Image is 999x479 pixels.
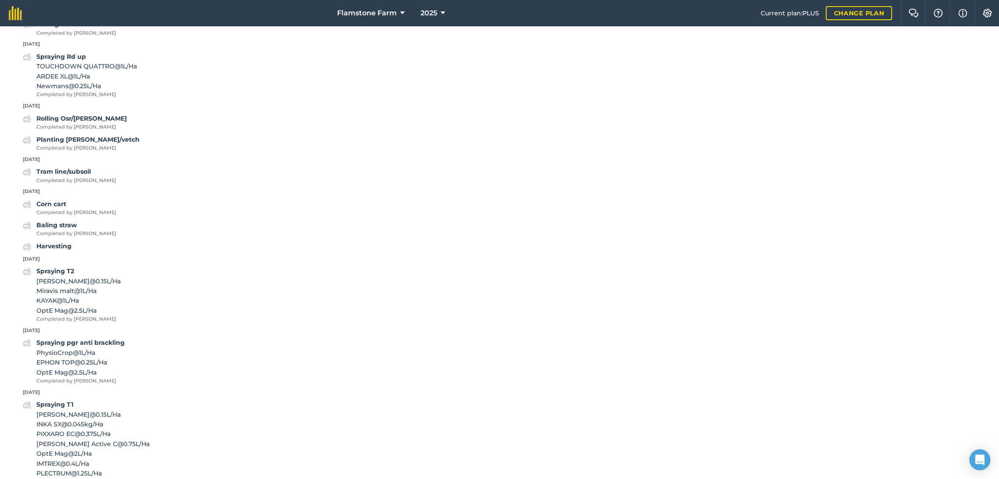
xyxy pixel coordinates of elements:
[23,338,125,385] a: Spraying pgr anti bracklingPhysioCrop@1L/HaEPHON TOP@0.25L/HaOptE Mag@2.5L/HaCompleted by [PERSON...
[23,135,31,145] img: svg+xml;base64,PD94bWwgdmVyc2lvbj0iMS4wIiBlbmNvZGluZz0idXRmLTgiPz4KPCEtLSBHZW5lcmF0b3I6IEFkb2JlIE...
[36,209,116,217] span: Completed by [PERSON_NAME]
[14,156,985,164] p: [DATE]
[36,315,121,323] span: Completed by [PERSON_NAME]
[36,242,72,250] strong: Harvesting
[826,6,892,20] a: Change plan
[36,306,121,315] span: OptE Mag @ 2.5 L / Ha
[23,338,31,348] img: svg+xml;base64,PD94bWwgdmVyc2lvbj0iMS4wIiBlbmNvZGluZz0idXRmLTgiPz4KPCEtLSBHZW5lcmF0b3I6IEFkb2JlIE...
[23,167,116,184] a: Tram line/subsoilCompleted by [PERSON_NAME]
[36,144,140,152] span: Completed by [PERSON_NAME]
[982,9,992,18] img: A cog icon
[36,123,127,131] span: Completed by [PERSON_NAME]
[36,296,121,305] span: KAYAK @ 1 L / Ha
[337,8,397,18] span: Flamstone Farm
[36,200,66,208] strong: Corn cart
[23,167,31,177] img: svg+xml;base64,PD94bWwgdmVyc2lvbj0iMS4wIiBlbmNvZGluZz0idXRmLTgiPz4KPCEtLSBHZW5lcmF0b3I6IEFkb2JlIE...
[36,81,137,91] span: Newmans @ 0.25 L / Ha
[23,52,137,99] a: Spraying Rd upTOUCHDOWN QUATTRO@1L/HaARDEE XL@1L/HaNewmans@0.25L/HaCompleted by [PERSON_NAME]
[36,400,73,408] strong: Spraying T1
[36,267,74,275] strong: Spraying T2
[23,220,31,231] img: svg+xml;base64,PD94bWwgdmVyc2lvbj0iMS4wIiBlbmNvZGluZz0idXRmLTgiPz4KPCEtLSBHZW5lcmF0b3I6IEFkb2JlIE...
[23,266,31,277] img: svg+xml;base64,PD94bWwgdmVyc2lvbj0iMS4wIiBlbmNvZGluZz0idXRmLTgiPz4KPCEtLSBHZW5lcmF0b3I6IEFkb2JlIE...
[36,29,116,37] span: Completed by [PERSON_NAME]
[908,9,919,18] img: Two speech bubbles overlapping with the left bubble in the forefront
[933,9,943,18] img: A question mark icon
[36,429,150,439] span: PIXXARO EC @ 0.375 L / Ha
[36,221,77,229] strong: Baling straw
[36,410,150,419] span: [PERSON_NAME] @ 0.15 L / Ha
[36,177,116,185] span: Completed by [PERSON_NAME]
[23,199,116,217] a: Corn cartCompleted by [PERSON_NAME]
[23,241,31,252] img: svg+xml;base64,PD94bWwgdmVyc2lvbj0iMS4wIiBlbmNvZGluZz0idXRmLTgiPz4KPCEtLSBHZW5lcmF0b3I6IEFkb2JlIE...
[23,220,116,238] a: Baling strawCompleted by [PERSON_NAME]
[760,8,819,18] span: Current plan : PLUS
[36,459,150,468] span: IMTREX @ 0.4 L / Ha
[23,135,140,152] a: Planting [PERSON_NAME]/vetchCompleted by [PERSON_NAME]
[36,136,140,143] strong: Planting [PERSON_NAME]/vetch
[36,286,121,296] span: Miravis malt @ 1 L / Ha
[9,6,22,20] img: fieldmargin Logo
[14,40,985,48] p: [DATE]
[23,19,116,37] a: Rolling OsrCompleted by [PERSON_NAME]
[958,8,967,18] img: svg+xml;base64,PHN2ZyB4bWxucz0iaHR0cDovL3d3dy53My5vcmcvMjAwMC9zdmciIHdpZHRoPSIxNyIgaGVpZ2h0PSIxNy...
[36,168,91,175] strong: Tram line/subsoil
[36,377,125,385] span: Completed by [PERSON_NAME]
[36,368,125,377] span: OptE Mag @ 2.5 L / Ha
[36,468,150,478] span: PLECTRUM @ 1.25 L / Ha
[36,71,137,81] span: ARDEE XL @ 1 L / Ha
[14,188,985,196] p: [DATE]
[36,276,121,286] span: [PERSON_NAME] @ 0.15 L / Ha
[420,8,437,18] span: 2025
[36,348,125,357] span: PhysioCrop @ 1 L / Ha
[36,230,116,238] span: Completed by [PERSON_NAME]
[36,53,86,61] strong: Spraying Rd up
[36,419,150,429] span: INKA SX @ 0.045 kg / Ha
[36,114,127,122] strong: Rolling Osr/[PERSON_NAME]
[23,199,31,210] img: svg+xml;base64,PD94bWwgdmVyc2lvbj0iMS4wIiBlbmNvZGluZz0idXRmLTgiPz4KPCEtLSBHZW5lcmF0b3I6IEFkb2JlIE...
[23,114,31,124] img: svg+xml;base64,PD94bWwgdmVyc2lvbj0iMS4wIiBlbmNvZGluZz0idXRmLTgiPz4KPCEtLSBHZW5lcmF0b3I6IEFkb2JlIE...
[23,114,127,131] a: Rolling Osr/[PERSON_NAME]Completed by [PERSON_NAME]
[23,52,31,62] img: svg+xml;base64,PD94bWwgdmVyc2lvbj0iMS4wIiBlbmNvZGluZz0idXRmLTgiPz4KPCEtLSBHZW5lcmF0b3I6IEFkb2JlIE...
[36,61,137,71] span: TOUCHDOWN QUATTRO @ 1 L / Ha
[14,389,985,397] p: [DATE]
[14,255,985,263] p: [DATE]
[36,357,125,367] span: EPHON TOP @ 0.25 L / Ha
[36,439,150,449] span: [PERSON_NAME] Active C @ 0.75 L / Ha
[36,91,137,99] span: Completed by [PERSON_NAME]
[969,449,990,470] div: Open Intercom Messenger
[36,339,125,347] strong: Spraying pgr anti brackling
[14,327,985,335] p: [DATE]
[23,241,72,252] a: Harvesting
[36,449,150,458] span: OptE Mag @ 2 L / Ha
[23,266,121,323] a: Spraying T2[PERSON_NAME]@0.15L/HaMiravis malt@1L/HaKAYAK@1L/HaOptE Mag@2.5L/HaCompleted by [PERSO...
[14,102,985,110] p: [DATE]
[23,400,31,410] img: svg+xml;base64,PD94bWwgdmVyc2lvbj0iMS4wIiBlbmNvZGluZz0idXRmLTgiPz4KPCEtLSBHZW5lcmF0b3I6IEFkb2JlIE...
